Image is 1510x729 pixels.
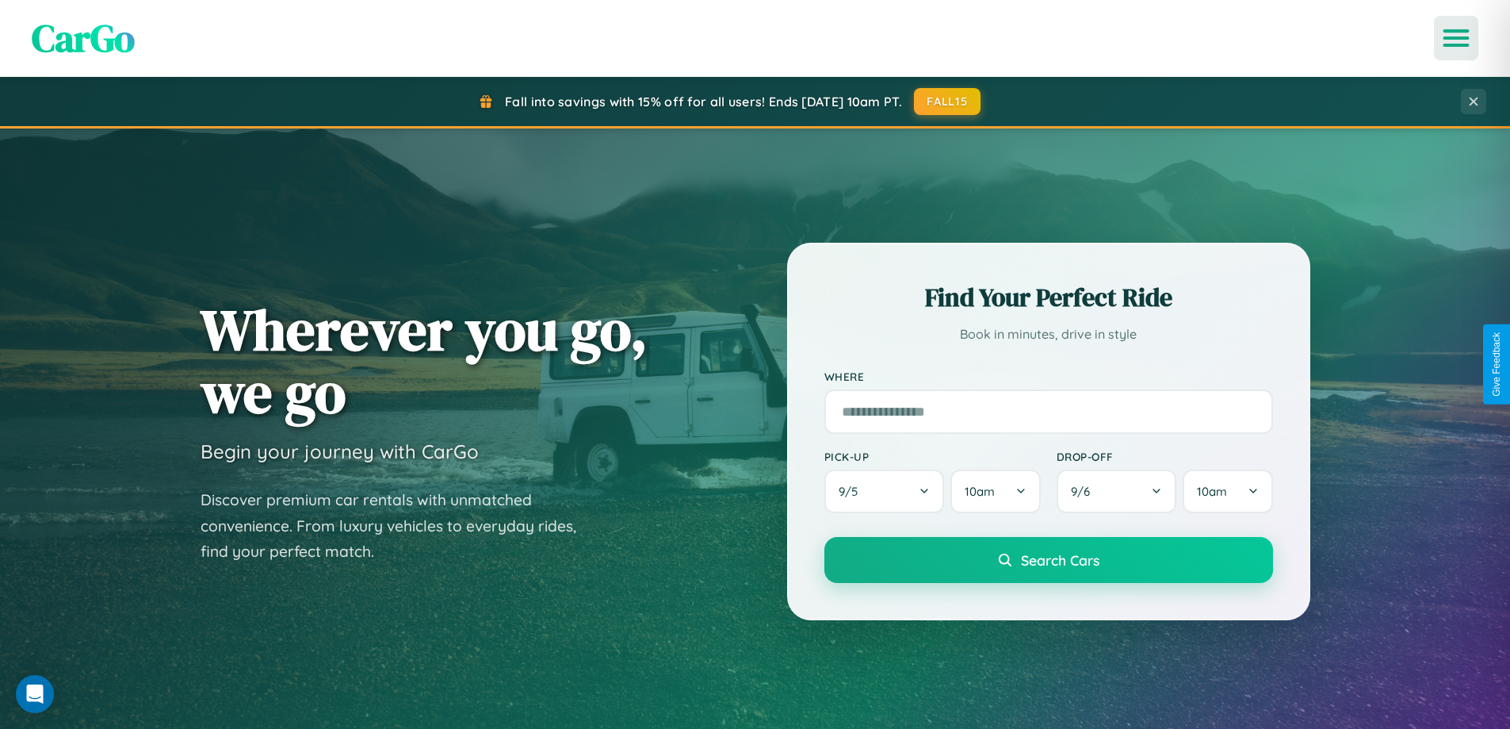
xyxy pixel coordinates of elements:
h1: Wherever you go, we go [201,298,648,424]
div: Open Intercom Messenger [16,675,54,713]
span: Search Cars [1021,551,1099,569]
button: FALL15 [914,88,981,115]
h2: Find Your Perfect Ride [824,280,1273,315]
span: 9 / 5 [839,484,866,499]
span: 10am [965,484,995,499]
span: CarGo [32,12,135,64]
label: Pick-up [824,450,1041,463]
div: Give Feedback [1491,332,1502,397]
span: 10am [1197,484,1227,499]
h3: Begin your journey with CarGo [201,439,479,463]
button: Search Cars [824,537,1273,583]
button: 9/5 [824,470,945,513]
button: 10am [950,470,1040,513]
p: Discover premium car rentals with unmatched convenience. From luxury vehicles to everyday rides, ... [201,487,597,565]
button: Open menu [1434,16,1478,60]
span: 9 / 6 [1071,484,1098,499]
button: 9/6 [1057,470,1177,513]
label: Drop-off [1057,450,1273,463]
span: Fall into savings with 15% off for all users! Ends [DATE] 10am PT. [505,94,902,109]
p: Book in minutes, drive in style [824,323,1273,346]
label: Where [824,370,1273,383]
button: 10am [1183,470,1272,513]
